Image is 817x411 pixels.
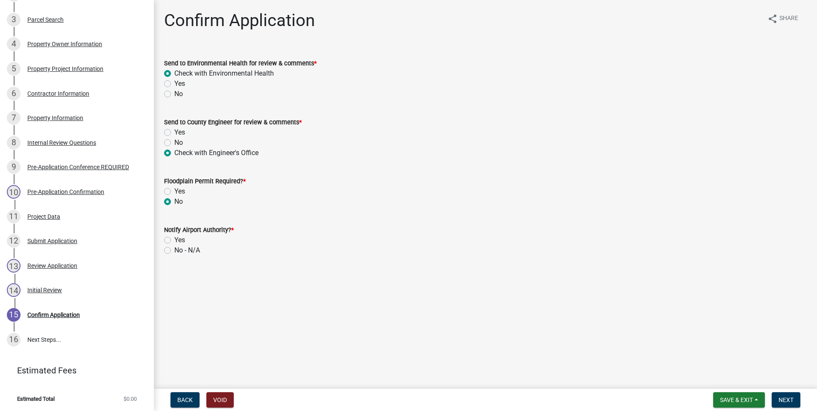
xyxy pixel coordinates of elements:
[164,10,315,31] h1: Confirm Application
[27,115,83,121] div: Property Information
[27,91,89,97] div: Contractor Information
[174,127,185,138] label: Yes
[164,227,234,233] label: Notify Airport Authority?
[7,333,21,346] div: 16
[7,234,21,248] div: 12
[123,396,137,402] span: $0.00
[7,283,21,297] div: 14
[177,396,193,403] span: Back
[27,41,102,47] div: Property Owner Information
[7,185,21,199] div: 10
[27,189,104,195] div: Pre-Application Confirmation
[27,140,96,146] div: Internal Review Questions
[170,392,200,408] button: Back
[779,14,798,24] span: Share
[7,87,21,100] div: 6
[7,13,21,26] div: 3
[164,61,317,67] label: Send to Environmental Health for review & comments
[720,396,753,403] span: Save & Exit
[7,111,21,125] div: 7
[27,164,129,170] div: Pre-Application Conference REQUIRED
[27,287,62,293] div: Initial Review
[7,308,21,322] div: 15
[17,396,55,402] span: Estimated Total
[779,396,793,403] span: Next
[7,62,21,76] div: 5
[174,148,259,158] label: Check with Engineer's Office
[174,186,185,197] label: Yes
[174,197,183,207] label: No
[174,138,183,148] label: No
[27,312,80,318] div: Confirm Application
[174,79,185,89] label: Yes
[174,245,200,255] label: No - N/A
[767,14,778,24] i: share
[27,263,77,269] div: Review Application
[7,160,21,174] div: 9
[174,68,274,79] label: Check with Environmental Health
[27,66,103,72] div: Property Project Information
[206,392,234,408] button: Void
[7,136,21,150] div: 8
[27,214,60,220] div: Project Data
[27,238,77,244] div: Submit Application
[7,362,140,379] a: Estimated Fees
[27,17,64,23] div: Parcel Search
[7,37,21,51] div: 4
[772,392,800,408] button: Next
[164,179,246,185] label: Floodplain Permit Required?
[174,235,185,245] label: Yes
[7,259,21,273] div: 13
[761,10,805,27] button: shareShare
[713,392,765,408] button: Save & Exit
[7,210,21,223] div: 11
[174,89,183,99] label: No
[164,120,302,126] label: Send to County Engineer for review & comments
